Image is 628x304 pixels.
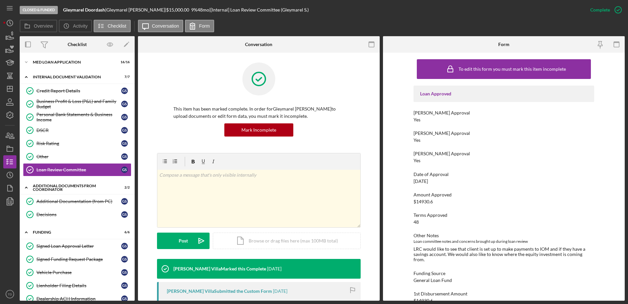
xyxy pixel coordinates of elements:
[414,199,433,204] div: $14930.6
[121,153,128,160] div: G S
[273,289,287,294] time: 2023-11-16 20:02
[33,60,113,64] div: Med Loan Application
[34,23,53,29] label: Overview
[199,23,210,29] label: Form
[20,20,57,32] button: Overview
[68,42,87,47] div: Checklist
[414,158,420,163] div: Yes
[459,66,566,72] div: To edit this form you must mark this item incomplete
[63,7,106,13] div: |
[414,298,433,303] div: $14930.6
[606,275,621,291] iframe: Intercom live chat
[36,112,121,122] div: Personal Bank Statements & Business Income
[191,7,197,13] div: 9 %
[590,3,610,16] div: Complete
[121,198,128,205] div: G S
[209,7,309,13] div: | [Internal] Loan Review Committee (Gleymarel S.)
[245,42,272,47] div: Conversation
[498,42,509,47] div: Form
[267,266,281,271] time: 2023-11-17 14:46
[197,7,209,13] div: 48 mo
[36,88,121,93] div: Credit Report Details
[121,243,128,249] div: G S
[414,192,594,197] div: Amount Approved
[23,111,131,124] a: Personal Bank Statements & Business IncomeGS
[23,253,131,266] a: Signed Funding Request PackageGS
[63,7,105,13] b: Gleymarel Doordash
[118,230,130,234] div: 6 / 6
[20,6,58,14] div: Closed & Funded
[36,154,121,159] div: Other
[36,243,121,249] div: Signed Loan Approval Letter
[173,266,266,271] div: [PERSON_NAME] Villa Marked this Complete
[23,84,131,97] a: Credit Report DetailsGS
[106,7,166,13] div: Gleymarel [PERSON_NAME] |
[414,131,594,136] div: [PERSON_NAME] Approval
[36,141,121,146] div: Risk Rating
[33,75,113,79] div: Internal Document Validation
[33,230,113,234] div: Funding
[166,7,191,13] div: $15,000.00
[584,3,625,16] button: Complete
[121,282,128,289] div: G S
[121,101,128,107] div: G S
[414,233,594,238] div: Other Notes
[23,195,131,208] a: Additional Documentation (from PC)GS
[23,137,131,150] a: Risk RatingGS
[241,123,276,137] div: Mark Incomplete
[36,257,121,262] div: Signed Funding Request Package
[224,123,293,137] button: Mark Incomplete
[121,295,128,302] div: G S
[173,105,344,120] p: This item has been marked complete. In order for Gleymarel [PERSON_NAME] to upload documents or e...
[36,199,121,204] div: Additional Documentation (from PC)
[414,271,594,276] div: Funding Source
[36,99,121,109] div: Business Profit & Loss (P&L) and Family Budget
[414,138,420,143] div: Yes
[108,23,126,29] label: Checklist
[23,240,131,253] a: Signed Loan Approval LetterGS
[23,124,131,137] a: DSCRGS
[36,296,121,301] div: Dealership ACH Information
[73,23,87,29] label: Activity
[121,114,128,120] div: G S
[121,166,128,173] div: G S
[8,292,12,296] text: TD
[414,179,428,184] div: [DATE]
[185,20,214,32] button: Form
[414,117,420,122] div: Yes
[23,266,131,279] a: Vehicle PurchaseGS
[138,20,184,32] button: Conversation
[414,172,594,177] div: Date of Approval
[414,246,594,262] div: LRC would like to see that client is set up to make payments to IOM and if they have a savings ac...
[121,269,128,276] div: G S
[414,291,594,296] div: 1st Disbursement Amount
[36,167,121,172] div: Loan Review Committee
[33,184,113,191] div: Additional Documents from Coordinator
[414,110,594,115] div: [PERSON_NAME] Approval
[420,91,588,96] div: Loan Approved
[23,163,131,176] a: Loan Review CommitteeGS
[23,208,131,221] a: DecisionsGS
[121,140,128,147] div: G S
[23,279,131,292] a: Lienholder Filing DetailsGS
[36,128,121,133] div: DSCR
[59,20,92,32] button: Activity
[36,270,121,275] div: Vehicle Purchase
[179,233,188,249] div: Post
[3,288,16,301] button: TD
[121,88,128,94] div: G S
[23,97,131,111] a: Business Profit & Loss (P&L) and Family BudgetGS
[414,213,594,218] div: Terms Approved
[157,233,210,249] button: Post
[414,151,594,156] div: [PERSON_NAME] Approval
[94,20,131,32] button: Checklist
[167,289,272,294] div: [PERSON_NAME] Villa Submitted the Custom Form
[118,60,130,64] div: 16 / 16
[121,211,128,218] div: G S
[36,283,121,288] div: Lienholder Filing Details
[121,256,128,263] div: G S
[23,150,131,163] a: OtherGS
[36,212,121,217] div: Decisions
[414,219,419,225] div: 48
[152,23,179,29] label: Conversation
